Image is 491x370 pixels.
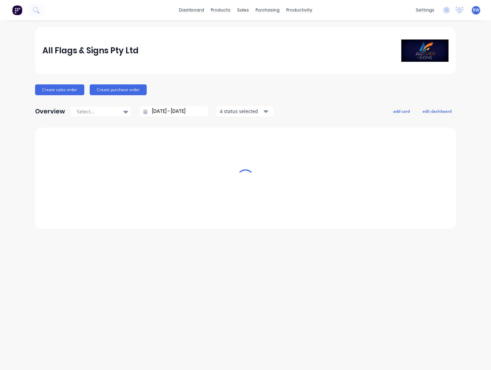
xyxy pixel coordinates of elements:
[90,84,147,95] button: Create purchase order
[418,107,456,115] button: edit dashboard
[42,44,139,57] div: All Flags & Signs Pty Ltd
[216,106,273,116] button: 4 status selected
[35,84,84,95] button: Create sales order
[412,5,438,15] div: settings
[389,107,414,115] button: add card
[401,39,449,62] img: All Flags & Signs Pty Ltd
[35,105,65,118] div: Overview
[176,5,207,15] a: dashboard
[234,5,252,15] div: sales
[473,7,479,13] span: RW
[207,5,234,15] div: products
[252,5,283,15] div: purchasing
[12,5,22,15] img: Factory
[283,5,316,15] div: productivity
[220,108,262,115] div: 4 status selected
